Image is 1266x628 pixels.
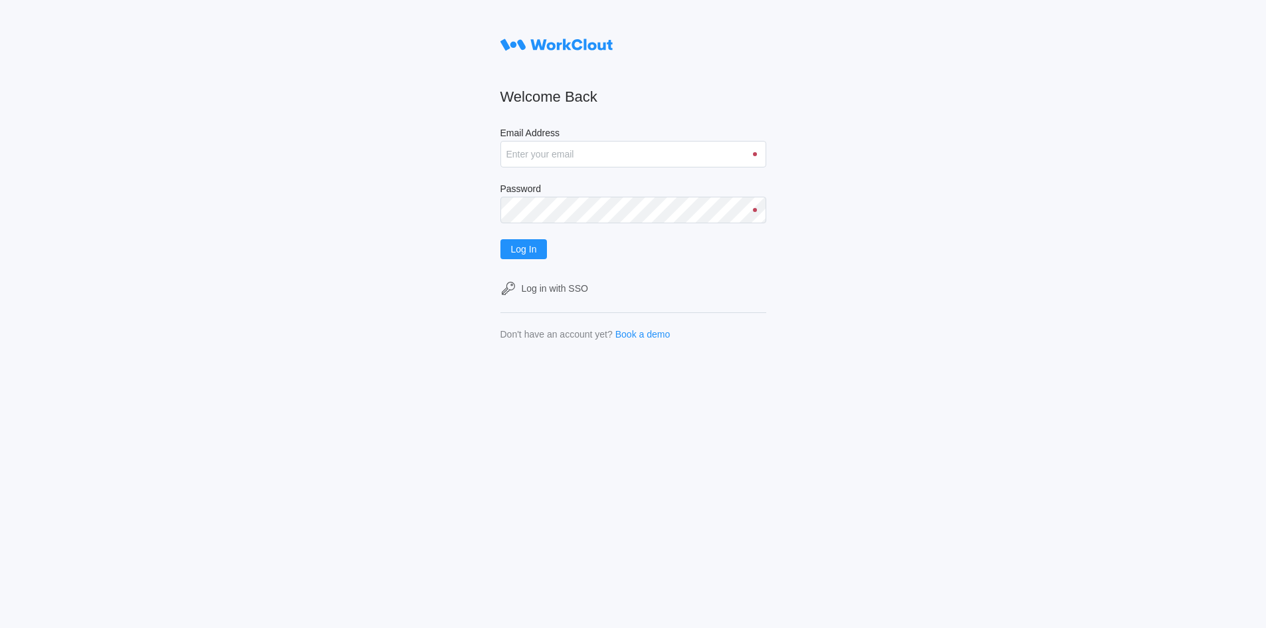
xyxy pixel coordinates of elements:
div: Log in with SSO [522,283,588,294]
span: Log In [511,245,537,254]
a: Book a demo [615,329,671,340]
button: Log In [500,239,548,259]
div: Don't have an account yet? [500,329,613,340]
input: Enter your email [500,141,766,167]
a: Log in with SSO [500,280,766,296]
label: Email Address [500,128,766,141]
h2: Welcome Back [500,88,766,106]
label: Password [500,183,766,197]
